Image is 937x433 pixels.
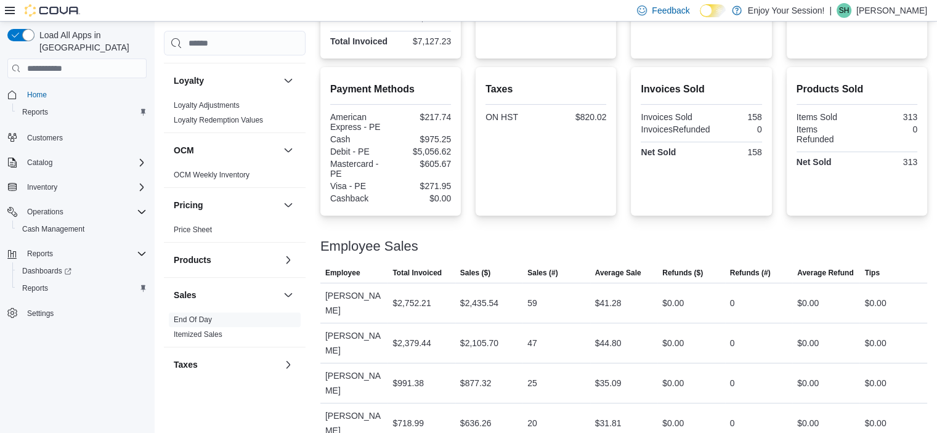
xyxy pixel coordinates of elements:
[325,268,360,278] span: Employee
[22,180,62,195] button: Inventory
[34,29,147,54] span: Load All Apps in [GEOGRAPHIC_DATA]
[839,3,850,18] span: SH
[174,144,194,156] h3: OCM
[700,17,700,18] span: Dark Mode
[641,112,699,122] div: Invoices Sold
[829,3,832,18] p: |
[2,304,152,322] button: Settings
[460,416,492,431] div: $636.26
[864,416,886,431] div: $0.00
[730,268,771,278] span: Refunds (#)
[27,90,47,100] span: Home
[320,363,387,403] div: [PERSON_NAME]
[320,239,418,254] h3: Employee Sales
[392,296,431,310] div: $2,752.21
[174,289,278,301] button: Sales
[281,143,296,158] button: OCM
[174,315,212,325] span: End Of Day
[22,224,84,234] span: Cash Management
[174,289,197,301] h3: Sales
[174,315,212,324] a: End Of Day
[393,134,451,144] div: $975.25
[527,268,558,278] span: Sales (#)
[460,296,498,310] div: $2,435.54
[527,416,537,431] div: 20
[27,249,53,259] span: Reports
[22,246,147,261] span: Reports
[17,222,147,237] span: Cash Management
[174,225,212,235] span: Price Sheet
[797,336,819,350] div: $0.00
[281,288,296,302] button: Sales
[2,179,152,196] button: Inventory
[12,103,152,121] button: Reports
[17,264,76,278] a: Dashboards
[797,112,854,122] div: Items Sold
[730,416,735,431] div: 0
[27,158,52,168] span: Catalog
[730,376,735,391] div: 0
[174,101,240,110] a: Loyalty Adjustments
[22,306,147,321] span: Settings
[662,268,703,278] span: Refunds ($)
[17,105,53,119] a: Reports
[485,82,606,97] h2: Taxes
[2,245,152,262] button: Reports
[595,268,641,278] span: Average Sale
[393,181,451,191] div: $271.95
[859,112,917,122] div: 313
[859,124,917,134] div: 0
[460,336,498,350] div: $2,105.70
[2,86,152,103] button: Home
[392,416,424,431] div: $718.99
[527,376,537,391] div: 25
[797,376,819,391] div: $0.00
[704,112,762,122] div: 158
[17,281,53,296] a: Reports
[330,112,388,132] div: American Express - PE
[595,336,622,350] div: $44.80
[393,112,451,122] div: $217.74
[17,281,147,296] span: Reports
[174,75,204,87] h3: Loyalty
[22,129,147,145] span: Customers
[864,268,879,278] span: Tips
[527,296,537,310] div: 59
[22,266,71,276] span: Dashboards
[164,168,306,187] div: OCM
[460,376,492,391] div: $877.32
[22,204,147,219] span: Operations
[856,3,927,18] p: [PERSON_NAME]
[12,280,152,297] button: Reports
[22,246,58,261] button: Reports
[27,207,63,217] span: Operations
[164,312,306,347] div: Sales
[174,170,249,180] span: OCM Weekly Inventory
[392,376,424,391] div: $991.38
[174,199,278,211] button: Pricing
[22,155,57,170] button: Catalog
[460,268,490,278] span: Sales ($)
[22,87,147,102] span: Home
[393,147,451,156] div: $5,056.62
[164,98,306,132] div: Loyalty
[837,3,851,18] div: Sue Hachey
[174,330,222,339] a: Itemized Sales
[12,262,152,280] a: Dashboards
[864,376,886,391] div: $0.00
[174,75,278,87] button: Loyalty
[27,182,57,192] span: Inventory
[662,416,684,431] div: $0.00
[715,124,762,134] div: 0
[595,416,622,431] div: $31.81
[174,358,198,371] h3: Taxes
[330,159,388,179] div: Mastercard - PE
[22,131,68,145] a: Customers
[797,416,819,431] div: $0.00
[652,4,689,17] span: Feedback
[330,193,388,203] div: Cashback
[281,73,296,88] button: Loyalty
[662,376,684,391] div: $0.00
[174,254,278,266] button: Products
